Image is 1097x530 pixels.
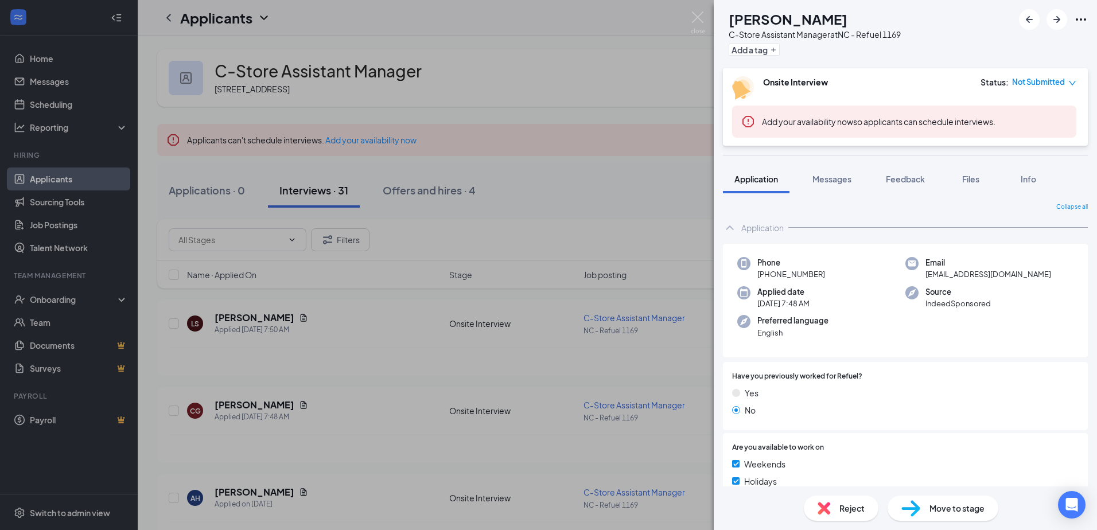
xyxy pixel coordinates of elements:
span: down [1068,79,1076,87]
div: Status : [981,76,1009,88]
span: Are you available to work on [732,442,824,453]
div: Application [741,222,784,233]
div: Open Intercom Messenger [1058,491,1086,519]
span: Move to stage [929,502,985,515]
svg: Plus [770,46,777,53]
button: PlusAdd a tag [729,44,780,56]
span: Preferred language [757,315,828,326]
span: Application [734,174,778,184]
span: Info [1021,174,1036,184]
span: Yes [745,387,758,399]
span: Collapse all [1056,202,1088,212]
svg: ArrowRight [1050,13,1064,26]
span: Phone [757,257,825,268]
span: Feedback [886,174,925,184]
svg: Ellipses [1074,13,1088,26]
span: Reject [839,502,865,515]
span: [PHONE_NUMBER] [757,268,825,280]
span: Messages [812,174,851,184]
span: so applicants can schedule interviews. [762,116,995,127]
span: Not Submitted [1012,76,1065,88]
span: Have you previously worked for Refuel? [732,371,862,382]
span: Source [925,286,991,298]
span: [DATE] 7:48 AM [757,298,810,309]
button: Add your availability now [762,116,853,127]
span: Weekends [744,458,785,470]
span: IndeedSponsored [925,298,991,309]
span: Email [925,257,1051,268]
span: English [757,327,828,338]
svg: ArrowLeftNew [1022,13,1036,26]
span: Holidays [744,475,777,488]
span: No [745,404,756,416]
b: Onsite Interview [763,77,828,87]
div: C-Store Assistant Manager at NC - Refuel 1169 [729,29,901,40]
button: ArrowRight [1047,9,1067,30]
span: Applied date [757,286,810,298]
svg: ChevronUp [723,221,737,235]
span: Files [962,174,979,184]
button: ArrowLeftNew [1019,9,1040,30]
span: [EMAIL_ADDRESS][DOMAIN_NAME] [925,268,1051,280]
h1: [PERSON_NAME] [729,9,847,29]
svg: Error [741,115,755,128]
